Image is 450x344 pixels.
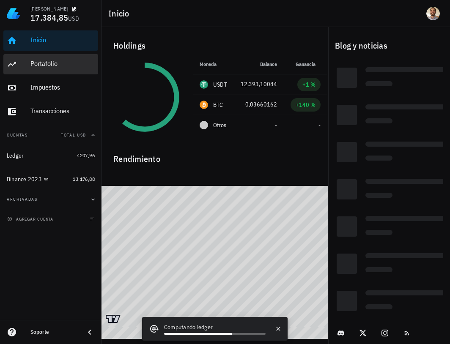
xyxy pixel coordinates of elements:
[3,169,98,189] a: Binance 2023 13.176,88
[106,315,121,323] a: Charting by TradingView
[30,329,78,336] div: Soporte
[337,142,357,162] div: Loading...
[365,267,392,275] div: Loading...
[365,142,450,149] div: Loading...
[193,54,234,74] th: Moneda
[365,67,450,75] div: Loading...
[77,152,95,158] span: 4207,96
[234,54,284,74] th: Balance
[73,176,95,182] span: 13.176,88
[3,189,98,210] button: Archivadas
[337,179,357,199] div: Loading...
[365,290,450,298] div: Loading...
[365,216,450,224] div: Loading...
[3,145,98,166] a: Ledger 4207,96
[3,78,98,98] a: Impuestos
[9,216,53,222] span: agregar cuenta
[30,60,95,68] div: Portafolio
[107,145,323,166] div: Rendimiento
[365,193,392,200] div: Loading...
[30,107,95,115] div: Transacciones
[337,216,357,237] div: Loading...
[108,7,133,20] h1: Inicio
[30,12,68,23] span: 17.384,85
[365,253,450,261] div: Loading...
[7,7,20,20] img: LedgiFi
[302,80,316,89] div: +1 %
[337,254,357,274] div: Loading...
[3,30,98,51] a: Inicio
[337,68,357,88] div: Loading...
[30,5,68,12] div: [PERSON_NAME]
[365,304,392,312] div: Loading...
[337,105,357,125] div: Loading...
[296,61,321,67] span: Ganancia
[3,101,98,122] a: Transacciones
[7,152,24,159] div: Ledger
[5,215,57,223] button: agregar cuenta
[213,101,223,109] div: BTC
[337,291,357,311] div: Loading...
[296,101,316,109] div: +140 %
[241,100,277,109] div: 0,03660162
[241,80,277,89] div: 12.393,10044
[107,32,323,59] div: Holdings
[213,80,227,89] div: USDT
[213,121,226,130] span: Otros
[275,121,277,129] span: -
[3,54,98,74] a: Portafolio
[30,36,95,44] div: Inicio
[365,179,450,186] div: Loading...
[200,80,208,89] div: USDT-icon
[7,176,42,183] div: Binance 2023
[365,104,450,112] div: Loading...
[200,101,208,109] div: BTC-icon
[30,83,95,91] div: Impuestos
[365,230,392,238] div: Loading...
[61,132,86,138] span: Total USD
[68,15,79,22] span: USD
[365,118,392,126] div: Loading...
[3,125,98,145] button: CuentasTotal USD
[328,32,450,59] div: Blog y noticias
[318,121,321,129] span: -
[164,323,266,333] div: Computando ledger
[365,156,392,163] div: Loading...
[365,81,392,89] div: Loading...
[426,7,440,20] div: avatar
